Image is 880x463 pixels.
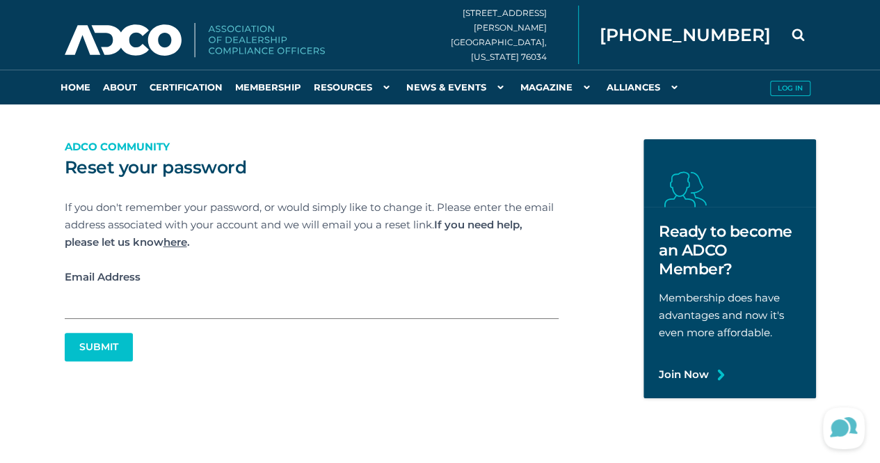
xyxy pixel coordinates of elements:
[451,6,579,64] div: [STREET_ADDRESS][PERSON_NAME] [GEOGRAPHIC_DATA], [US_STATE] 76034
[514,70,600,104] a: Magazine
[764,70,816,104] a: Log in
[307,70,400,104] a: Resources
[229,70,307,104] a: Membership
[54,70,97,104] a: Home
[65,23,325,58] img: Association of Dealership Compliance Officers logo
[97,70,143,104] a: About
[600,26,771,44] span: [PHONE_NUMBER]
[400,70,514,104] a: News & Events
[143,70,229,104] a: Certification
[600,70,688,104] a: Alliances
[770,81,810,96] button: Log in
[810,393,880,463] iframe: Lucky Orange Messenger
